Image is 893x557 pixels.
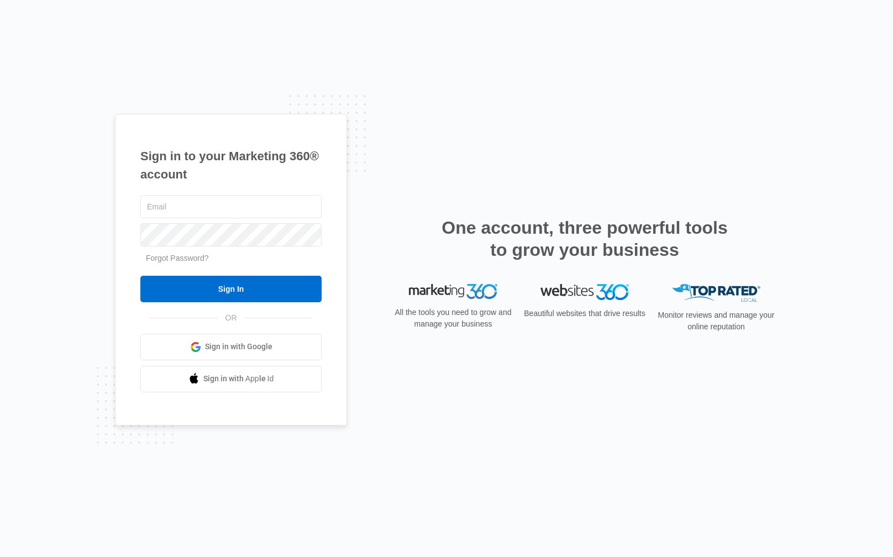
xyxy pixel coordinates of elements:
span: Sign in with Google [205,341,272,353]
input: Sign In [140,276,322,302]
img: Top Rated Local [672,284,760,302]
p: Monitor reviews and manage your online reputation [654,309,778,333]
a: Forgot Password? [146,254,209,262]
span: Sign in with Apple Id [203,373,274,385]
p: Beautiful websites that drive results [523,308,647,319]
input: Email [140,195,322,218]
p: All the tools you need to grow and manage your business [391,307,515,330]
span: OR [218,312,245,324]
a: Sign in with Apple Id [140,366,322,392]
h2: One account, three powerful tools to grow your business [438,217,731,261]
img: Websites 360 [540,284,629,300]
img: Marketing 360 [409,284,497,299]
h1: Sign in to your Marketing 360® account [140,147,322,183]
a: Sign in with Google [140,334,322,360]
